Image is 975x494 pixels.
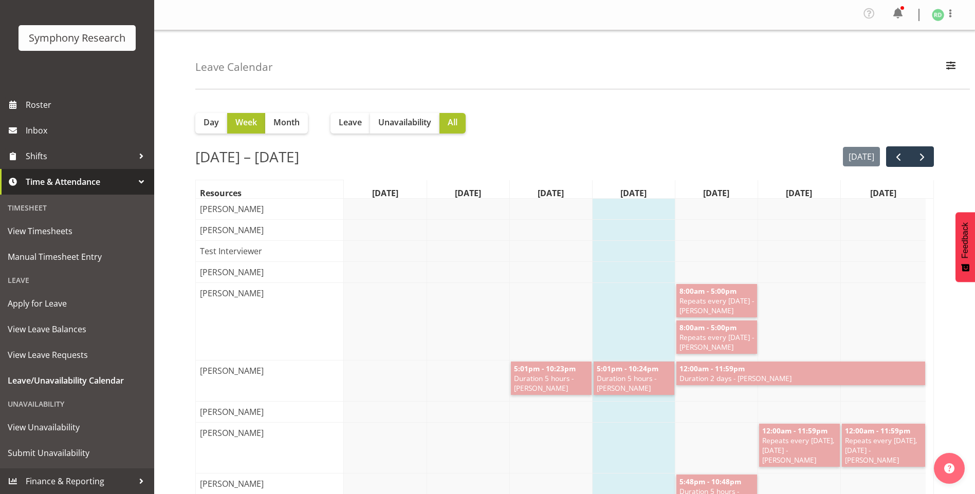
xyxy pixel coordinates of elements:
[273,116,300,128] span: Month
[761,426,829,435] span: 12:00am - 11:59pm
[868,187,898,199] span: [DATE]
[955,212,975,282] button: Feedback - Show survey
[198,287,266,299] span: [PERSON_NAME]
[198,406,266,418] span: [PERSON_NAME]
[843,147,880,167] button: [DATE]
[195,61,273,73] h4: Leave Calendar
[26,174,134,189] span: Time & Attendance
[3,414,152,440] a: View Unavailability
[513,373,590,393] span: Duration 5 hours - [PERSON_NAME]
[3,342,152,368] a: View Leave Requests
[761,435,838,465] span: Repeats every [DATE], [DATE] - [PERSON_NAME]
[378,116,431,128] span: Unavailability
[26,97,149,112] span: Roster
[701,187,731,199] span: [DATE]
[8,249,146,264] span: Manual Timesheet Entry
[3,244,152,270] a: Manual Timesheet Entry
[618,187,649,199] span: [DATE]
[3,316,152,342] a: View Leave Balances
[339,116,362,128] span: Leave
[678,322,738,332] span: 8:00am - 5:00pm
[198,187,244,199] span: Resources
[198,245,264,257] span: Test Interviewer
[198,203,266,215] span: [PERSON_NAME]
[3,270,152,291] div: Leave
[453,187,483,199] span: [DATE]
[886,146,910,167] button: prev
[3,393,152,414] div: Unavailability
[3,440,152,466] a: Submit Unavailability
[195,113,227,134] button: Day
[227,113,265,134] button: Week
[265,113,308,134] button: Month
[439,113,466,134] button: All
[3,291,152,316] a: Apply for Leave
[844,435,923,465] span: Repeats every [DATE], [DATE] - [PERSON_NAME]
[784,187,814,199] span: [DATE]
[678,332,755,352] span: Repeats every [DATE] - [PERSON_NAME]
[198,365,266,377] span: [PERSON_NAME]
[235,116,257,128] span: Week
[678,373,923,383] span: Duration 2 days - [PERSON_NAME]
[8,347,146,363] span: View Leave Requests
[26,123,149,138] span: Inbox
[330,113,370,134] button: Leave
[448,116,457,128] span: All
[844,426,911,435] span: 12:00am - 11:59pm
[513,364,577,373] span: 5:01pm - 10:23pm
[198,224,266,236] span: [PERSON_NAME]
[8,321,146,337] span: View Leave Balances
[8,445,146,461] span: Submit Unavailability
[3,218,152,244] a: View Timesheets
[961,222,970,258] span: Feedback
[198,427,266,439] span: [PERSON_NAME]
[26,473,134,489] span: Finance & Reporting
[198,266,266,278] span: [PERSON_NAME]
[932,9,944,21] img: reena-docker5425.jpg
[8,373,146,388] span: Leave/Unavailability Calendar
[29,30,125,46] div: Symphony Research
[26,148,134,164] span: Shifts
[678,364,746,373] span: 12:00am - 11:59pm
[370,113,439,134] button: Unavailability
[596,364,659,373] span: 5:01pm - 10:24pm
[944,463,954,473] img: help-xxl-2.png
[940,56,962,79] button: Filter Employees
[910,146,934,167] button: next
[370,187,400,199] span: [DATE]
[678,286,738,296] span: 8:00am - 5:00pm
[8,296,146,311] span: Apply for Leave
[3,197,152,218] div: Timesheet
[678,477,742,486] span: 5:48pm - 10:48pm
[198,478,266,490] span: [PERSON_NAME]
[596,373,672,393] span: Duration 5 hours - [PERSON_NAME]
[536,187,566,199] span: [DATE]
[3,368,152,393] a: Leave/Unavailability Calendar
[678,296,755,315] span: Repeats every [DATE] - [PERSON_NAME]
[195,146,299,167] h2: [DATE] – [DATE]
[8,223,146,239] span: View Timesheets
[204,116,219,128] span: Day
[8,420,146,435] span: View Unavailability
